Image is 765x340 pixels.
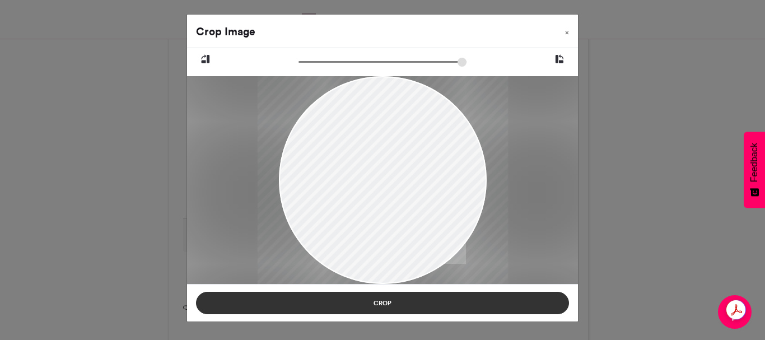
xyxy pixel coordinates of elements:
span: Feedback [749,143,759,182]
button: Crop [196,292,569,314]
iframe: chat widget [718,295,754,329]
span: × [565,29,569,36]
h4: Crop Image [196,24,255,40]
button: Feedback - Show survey [744,132,765,208]
button: Close [556,15,578,46]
